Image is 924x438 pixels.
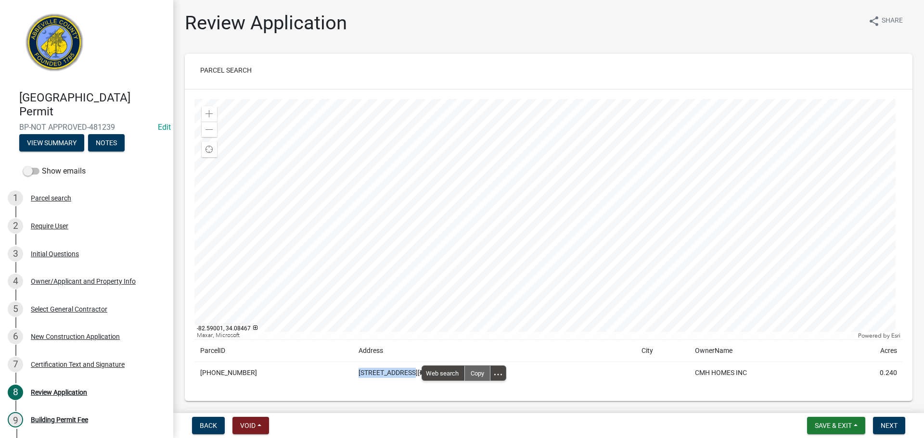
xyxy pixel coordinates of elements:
[881,422,898,429] span: Next
[8,329,23,344] div: 6
[31,389,87,396] div: Review Application
[636,340,689,362] td: City
[194,340,353,362] td: ParcelID
[19,91,166,119] h4: [GEOGRAPHIC_DATA] Permit
[868,15,880,27] i: share
[200,422,217,429] span: Back
[202,106,217,122] div: Zoom in
[232,417,269,434] button: Void
[31,223,68,229] div: Require User
[891,332,900,339] a: Esri
[192,417,225,434] button: Back
[689,340,836,362] td: OwnerName
[465,366,490,380] div: Copy
[19,139,84,147] wm-modal-confirm: Summary
[23,165,86,177] label: Show emails
[202,142,217,157] div: Find my location
[194,362,353,384] td: [PHONE_NUMBER]
[31,333,120,340] div: New Construction Application
[8,385,23,400] div: 8
[8,412,23,427] div: 9
[31,306,107,313] div: Select General Contractor
[202,122,217,137] div: Zoom out
[192,62,259,79] button: Parcel search
[353,362,636,384] td: [STREET_ADDRESS][PERSON_NAME]
[31,195,71,201] div: Parcel search
[422,366,464,380] span: Web search
[158,123,171,132] a: Edit
[19,134,84,151] button: View Summary
[88,139,125,147] wm-modal-confirm: Notes
[31,278,136,285] div: Owner/Applicant and Property Info
[158,123,171,132] wm-modal-confirm: Edit Application Number
[8,218,23,234] div: 2
[240,422,256,429] span: Void
[807,417,865,434] button: Save & Exit
[88,134,125,151] button: Notes
[873,417,905,434] button: Next
[8,301,23,317] div: 5
[836,362,903,384] td: 0.240
[689,362,836,384] td: CMH HOMES INC
[194,332,856,339] div: Maxar, Microsoft
[8,357,23,372] div: 7
[31,416,88,423] div: Building Permit Fee
[353,340,636,362] td: Address
[19,123,154,132] span: BP-NOT APPROVED-481239
[8,246,23,262] div: 3
[882,15,903,27] span: Share
[31,250,79,257] div: Initial Questions
[8,274,23,289] div: 4
[19,10,90,81] img: Abbeville County, South Carolina
[860,12,911,30] button: shareShare
[815,422,852,429] span: Save & Exit
[8,190,23,206] div: 1
[856,332,903,339] div: Powered by
[836,340,903,362] td: Acres
[31,361,125,368] div: Certification Text and Signature
[185,12,347,35] h1: Review Application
